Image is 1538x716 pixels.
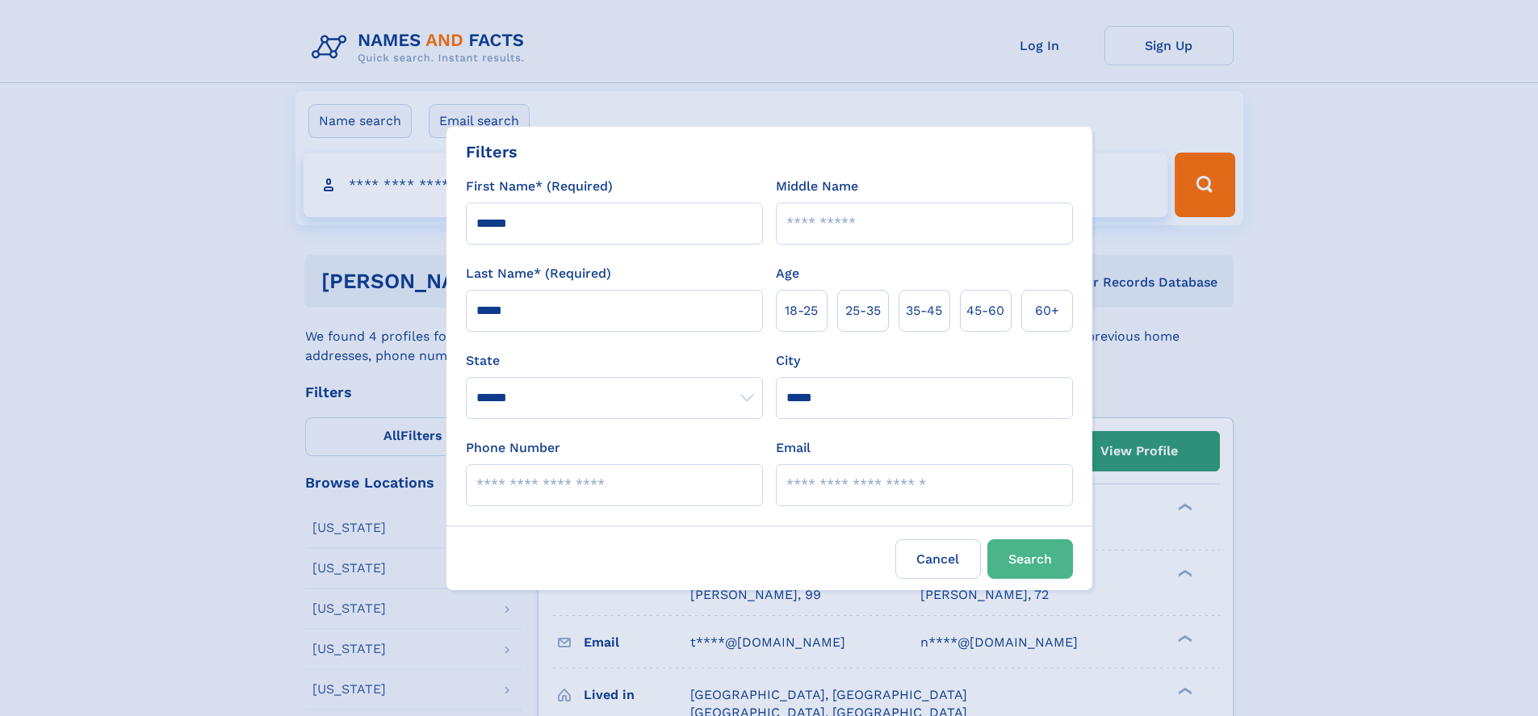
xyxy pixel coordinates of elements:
label: Cancel [895,539,981,579]
label: City [776,351,800,371]
label: Age [776,264,799,283]
label: Middle Name [776,177,858,196]
label: Phone Number [466,438,560,458]
label: First Name* (Required) [466,177,613,196]
label: State [466,351,763,371]
span: 60+ [1035,301,1059,320]
span: 35‑45 [906,301,942,320]
label: Last Name* (Required) [466,264,611,283]
span: 45‑60 [966,301,1004,320]
div: Filters [466,140,518,164]
button: Search [987,539,1073,579]
span: 18‑25 [785,301,818,320]
span: 25‑35 [845,301,881,320]
label: Email [776,438,811,458]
